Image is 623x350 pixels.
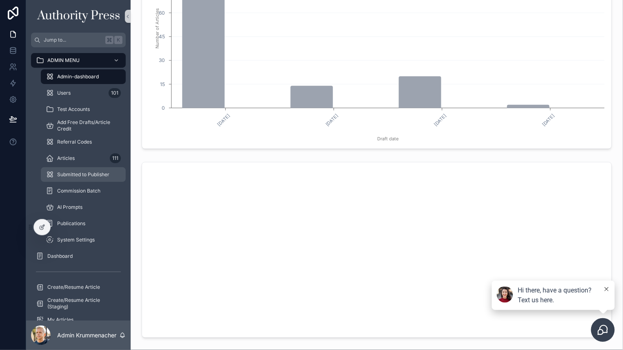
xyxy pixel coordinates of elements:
[160,81,165,87] tspan: 15
[433,113,447,127] text: [DATE]
[31,53,126,68] a: ADMIN MENU
[47,57,80,64] span: ADMIN MENU
[41,69,126,84] a: Admin-dashboard
[36,10,120,23] img: App logo
[57,237,95,243] span: System Settings
[31,296,126,311] a: Create/Resume Article (Staging)
[26,47,131,321] div: scrollable content
[57,90,71,96] span: Users
[41,118,126,133] a: Add Free Drafts/Article Credit
[41,233,126,247] a: System Settings
[377,136,398,142] tspan: Draft date
[159,33,165,40] tspan: 45
[159,57,165,63] tspan: 30
[57,119,118,132] span: Add Free Drafts/Article Credit
[31,280,126,295] a: Create/Resume Article
[57,331,116,339] p: Admin Krummenacher
[57,171,109,178] span: Submitted to Publisher
[57,73,99,80] span: Admin-dashboard
[41,151,126,166] a: Articles111
[31,249,126,264] a: Dashboard
[110,153,121,163] div: 111
[541,113,556,127] text: [DATE]
[41,200,126,215] a: AI Prompts
[41,167,126,182] a: Submitted to Publisher
[47,317,73,323] span: My Articles
[47,297,118,310] span: Create/Resume Article (Staging)
[57,139,92,145] span: Referral Codes
[162,105,165,111] tspan: 0
[44,37,102,43] span: Jump to...
[41,86,126,100] a: Users101
[154,8,160,49] tspan: Number of Articles
[47,284,100,290] span: Create/Resume Article
[159,10,165,16] tspan: 60
[41,184,126,198] a: Commission Batch
[31,33,126,47] button: Jump to...K
[57,188,100,194] span: Commission Batch
[325,113,339,127] text: [DATE]
[47,253,73,259] span: Dashboard
[31,312,126,327] a: My Articles
[41,102,126,117] a: Test Accounts
[109,88,121,98] div: 101
[57,106,90,113] span: Test Accounts
[57,204,82,210] span: AI Prompts
[115,37,122,43] span: K
[41,135,126,149] a: Referral Codes
[216,113,231,127] text: [DATE]
[41,216,126,231] a: Publications
[57,155,75,162] span: Articles
[57,220,85,227] span: Publications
